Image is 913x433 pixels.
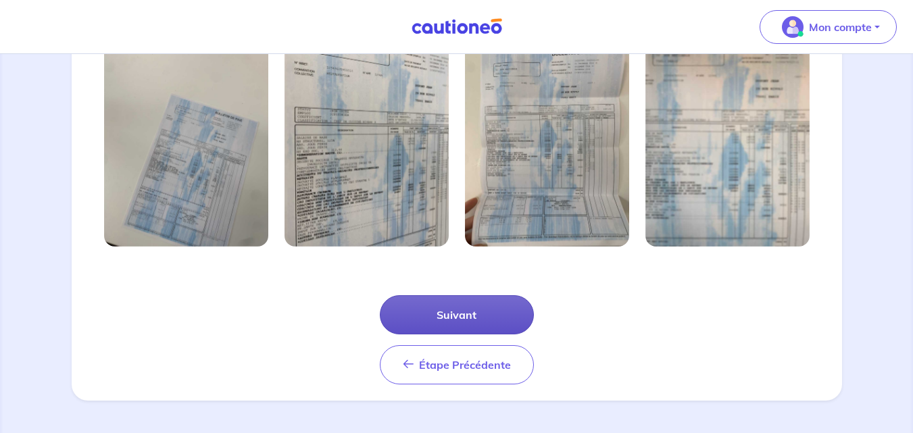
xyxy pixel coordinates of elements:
[782,16,804,38] img: illu_account_valid_menu.svg
[760,10,897,44] button: illu_account_valid_menu.svgMon compte
[285,28,449,247] img: Image mal cadrée 2
[419,358,511,372] span: Étape Précédente
[380,345,534,384] button: Étape Précédente
[380,295,534,334] button: Suivant
[465,28,629,247] img: Image mal cadrée 3
[104,28,268,247] img: Image mal cadrée 1
[809,19,872,35] p: Mon compte
[645,28,810,247] img: Image mal cadrée 4
[406,18,508,35] img: Cautioneo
